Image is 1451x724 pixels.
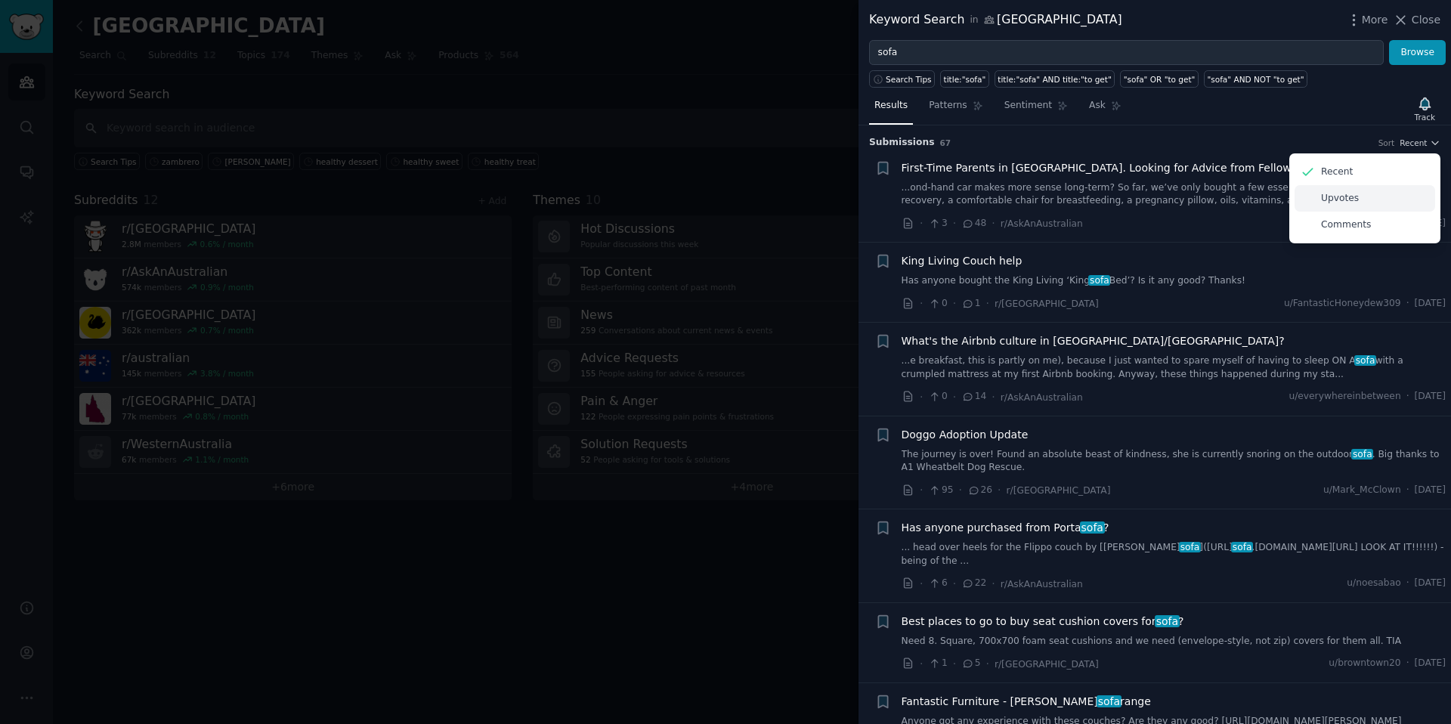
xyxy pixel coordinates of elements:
div: "sofa" OR "to get" [1124,74,1196,85]
span: 48 [961,217,986,231]
span: 3 [928,217,947,231]
span: r/AskAnAustralian [1001,579,1083,589]
span: · [953,295,956,311]
p: Upvotes [1321,192,1359,206]
span: [DATE] [1415,657,1446,670]
span: 26 [967,484,992,497]
a: Ask [1084,94,1127,125]
a: The journey is over! Found an absolute beast of kindness, she is currently snoring on the outdoor... [902,448,1446,475]
span: More [1362,12,1388,28]
span: 14 [961,390,986,404]
span: Fantastic Furniture - [PERSON_NAME] range [902,694,1151,710]
span: sofa [1097,695,1122,707]
span: sofa [1179,542,1201,552]
span: sofa [1088,275,1110,286]
span: sofa [1354,355,1376,366]
span: · [920,576,923,592]
p: Comments [1321,218,1371,232]
span: · [920,215,923,231]
span: 22 [961,577,986,590]
a: Sentiment [999,94,1073,125]
span: · [992,389,995,405]
span: · [992,215,995,231]
span: · [953,389,956,405]
a: "sofa" OR "to get" [1120,70,1199,88]
a: ... head over heels for the Flippo couch by [[PERSON_NAME]sofa]([URL]sofa.[DOMAIN_NAME][URL] LOOK... [902,541,1446,568]
div: Sort [1378,138,1395,148]
a: title:"sofa" [940,70,989,88]
span: r/[GEOGRAPHIC_DATA] [1007,485,1111,496]
span: · [920,389,923,405]
span: · [920,482,923,498]
a: title:"sofa" AND title:"to get" [995,70,1115,88]
span: Best places to go to buy seat cushion covers for ? [902,614,1184,630]
span: Sentiment [1004,99,1052,113]
span: Has anyone purchased from Porta ? [902,520,1109,536]
span: Close [1412,12,1440,28]
a: Has anyone purchased from Portasofa? [902,520,1109,536]
span: sofa [1351,449,1373,459]
input: Try a keyword related to your business [869,40,1384,66]
span: Search Tips [886,74,932,85]
span: · [959,482,962,498]
span: 1 [961,297,980,311]
span: · [953,656,956,672]
a: First-Time Parents in [GEOGRAPHIC_DATA]. Looking for Advice from Fellow Families [902,160,1338,176]
span: 1 [928,657,947,670]
a: King Living Couch help [902,253,1023,269]
a: ...ond-hand car makes more sense long-term? So far, we’ve only bought a few essentials, a brand n... [902,181,1446,208]
span: u/everywhereinbetween [1289,390,1400,404]
span: · [986,295,989,311]
a: What's the Airbnb culture in [GEOGRAPHIC_DATA]/[GEOGRAPHIC_DATA]? [902,333,1285,349]
div: Track [1415,112,1435,122]
span: · [1406,577,1409,590]
span: [DATE] [1415,484,1446,497]
span: u/noesabao [1347,577,1400,590]
a: Patterns [924,94,988,125]
span: 95 [928,484,953,497]
span: Results [874,99,908,113]
span: [DATE] [1415,297,1446,311]
a: Need 8. Square, 700x700 foam seat cushions and we need (envelope-style, not zip) covers for them ... [902,635,1446,648]
span: 67 [940,138,951,147]
span: Ask [1089,99,1106,113]
span: r/[GEOGRAPHIC_DATA] [995,299,1099,309]
span: r/AskAnAustralian [1001,218,1083,229]
span: · [1406,484,1409,497]
div: Keyword Search [GEOGRAPHIC_DATA] [869,11,1122,29]
a: "sofa" AND NOT "to get" [1204,70,1307,88]
span: [DATE] [1415,390,1446,404]
span: in [970,14,978,27]
span: sofa [1231,542,1253,552]
span: u/Mark_McClown [1323,484,1401,497]
span: sofa [1080,521,1105,534]
a: Best places to go to buy seat cushion covers forsofa? [902,614,1184,630]
span: · [920,656,923,672]
span: 0 [928,297,947,311]
span: · [1406,390,1409,404]
span: Submission s [869,136,935,150]
div: "sofa" AND NOT "to get" [1207,74,1304,85]
span: · [1406,297,1409,311]
span: r/[GEOGRAPHIC_DATA] [995,659,1099,670]
a: Results [869,94,913,125]
a: ...e breakfast, this is partly on me), because I just wanted to spare myself of having to sleep O... [902,354,1446,381]
span: sofa [1155,615,1180,627]
button: Recent [1400,138,1440,148]
span: Patterns [929,99,967,113]
span: · [986,656,989,672]
span: · [953,215,956,231]
p: Recent [1321,166,1353,179]
a: Fantastic Furniture - [PERSON_NAME]sofarange [902,694,1151,710]
button: Close [1393,12,1440,28]
button: More [1346,12,1388,28]
button: Search Tips [869,70,935,88]
div: title:"sofa" AND title:"to get" [998,74,1111,85]
button: Browse [1389,40,1446,66]
div: title:"sofa" [944,74,986,85]
button: Track [1409,93,1440,125]
span: 6 [928,577,947,590]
